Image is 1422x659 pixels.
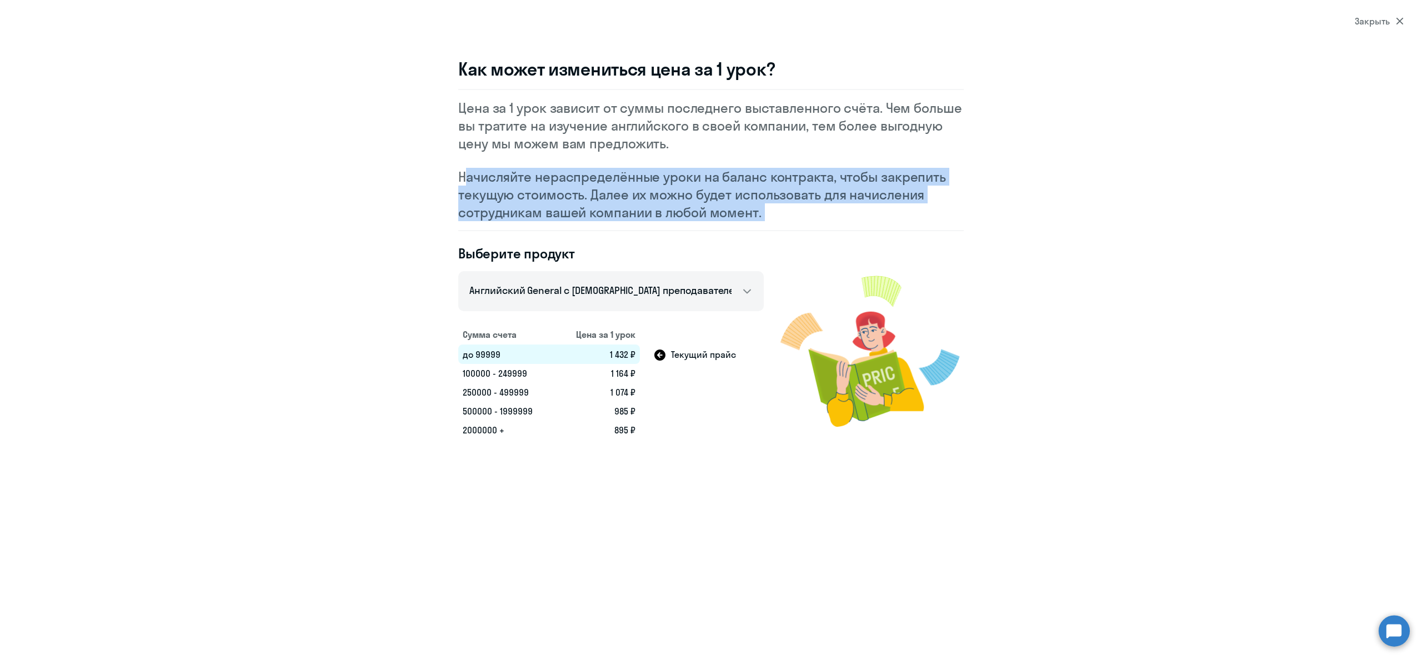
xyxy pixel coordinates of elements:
td: 895 ₽ [555,421,640,440]
th: Сумма счета [458,324,555,345]
h3: Как может измениться цена за 1 урок? [458,58,964,80]
td: до 99999 [458,345,555,364]
th: Цена за 1 урок [555,324,640,345]
td: 100000 - 249999 [458,364,555,383]
td: 2000000 + [458,421,555,440]
td: 985 ₽ [555,402,640,421]
p: Начисляйте нераспределённые уроки на баланс контракта, чтобы закрепить текущую стоимость. Далее и... [458,168,964,221]
td: 1 164 ₽ [555,364,640,383]
td: 1 432 ₽ [555,345,640,364]
td: 500000 - 1999999 [458,402,555,421]
td: 250000 - 499999 [458,383,555,402]
img: modal-image.png [780,262,964,440]
td: Текущий прайс [640,345,764,364]
p: Цена за 1 урок зависит от суммы последнего выставленного счёта. Чем больше вы тратите на изучение... [458,99,964,152]
td: 1 074 ₽ [555,383,640,402]
div: Закрыть [1355,14,1404,28]
h4: Выберите продукт [458,244,764,262]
